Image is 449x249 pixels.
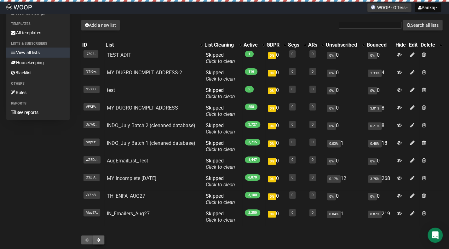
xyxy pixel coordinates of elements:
[408,41,419,49] th: Edit: No sort applied, sorting is disabled
[291,122,293,127] a: 0
[327,87,336,94] span: 0%
[291,175,293,179] a: 0
[367,42,393,48] div: Bounced
[206,211,235,223] span: Skipped
[6,100,70,107] li: Reports
[312,211,314,215] a: 0
[6,28,70,38] a: All templates
[244,42,259,48] div: Active
[327,52,336,59] span: 0%
[327,211,341,218] span: 0.04%
[265,155,287,173] td: 0
[206,52,235,64] span: Skipped
[268,193,276,200] span: 0%
[291,52,293,56] a: 0
[307,41,325,49] th: ARs: No sort applied, activate to apply an ascending sort
[368,52,377,59] span: 0%
[206,122,235,135] span: Skipped
[409,42,418,48] div: Edit
[368,193,377,200] span: 0%
[394,41,408,49] th: Hide: No sort applied, sorting is disabled
[106,42,197,48] div: List
[6,107,70,117] a: See reports
[245,139,260,145] span: 3,715
[403,20,443,31] button: Search all lists
[367,3,412,12] button: WOOP - Offers
[267,42,281,48] div: GDPR
[6,48,70,58] a: View all lists
[312,158,314,162] a: 0
[366,41,394,49] th: Bounced: No sort applied, sorting is disabled
[245,104,257,110] span: 258
[6,4,12,10] img: 4d925a9fe92a8a7b5f21e009425b0952
[206,70,235,82] span: Skipped
[312,140,314,144] a: 0
[366,67,394,85] td: 4
[107,52,133,58] a: TEST ADITI
[81,20,120,31] button: Add a new list
[265,102,287,120] td: 0
[206,93,235,99] a: Click to clean
[312,52,314,56] a: 0
[366,138,394,155] td: 18
[107,70,182,76] a: MY DUGRO INCMPLT ADDRESS-2
[325,49,366,67] td: 0
[368,70,382,77] span: 3.33%
[366,120,394,138] td: 8
[206,58,235,64] a: Click to clean
[206,105,235,117] span: Skipped
[326,42,359,48] div: Unsubscribed
[83,68,100,75] span: NTi0w..
[245,68,257,75] span: 116
[204,42,236,48] div: List Cleaning
[312,193,314,197] a: 0
[107,211,150,217] a: IN_Emailers_Aug27
[308,42,318,48] div: ARs
[368,211,382,218] span: 8.87%
[291,87,293,91] a: 0
[327,105,336,112] span: 0%
[206,140,235,152] span: Skipped
[203,41,242,49] th: List Cleaning: No sort applied, activate to apply an ascending sort
[368,105,382,112] span: 3.01%
[368,158,377,165] span: 0%
[81,41,104,49] th: ID: No sort applied, sorting is disabled
[265,173,287,190] td: 0
[265,120,287,138] td: 0
[265,190,287,208] td: 0
[245,86,254,93] span: 5
[312,122,314,127] a: 0
[291,211,293,215] a: 0
[6,80,70,88] li: Others
[419,41,443,49] th: Delete: No sort applied, activate to apply an ascending sort
[368,175,382,183] span: 3.75%
[368,122,382,130] span: 0.21%
[83,191,100,199] span: vYZhB..
[325,190,366,208] td: 0
[83,50,98,58] span: I7892..
[368,87,377,94] span: 0%
[245,192,260,198] span: 3,180
[268,158,276,165] span: 0%
[206,164,235,170] a: Click to clean
[268,140,276,147] span: 0%
[265,41,287,49] th: GDPR: No sort applied, activate to apply an ascending sort
[312,70,314,74] a: 0
[206,158,235,170] span: Skipped
[107,122,195,128] a: INDO_July Batch 2 (clenaned database)
[325,155,366,173] td: 0
[268,123,276,129] span: 0%
[206,146,235,152] a: Click to clean
[265,85,287,102] td: 0
[206,111,235,117] a: Click to clean
[6,58,70,68] a: Housekeeping
[268,211,276,218] span: 0%
[327,175,341,183] span: 0.17%
[206,76,235,82] a: Click to clean
[107,140,195,146] a: INDO_July Batch 1 (clenaned database)
[82,42,103,48] div: ID
[421,42,436,48] div: Delete
[206,193,235,205] span: Skipped
[6,68,70,78] a: Blacklist
[107,105,178,111] a: MY DUGRO INCMPLT ADDRESS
